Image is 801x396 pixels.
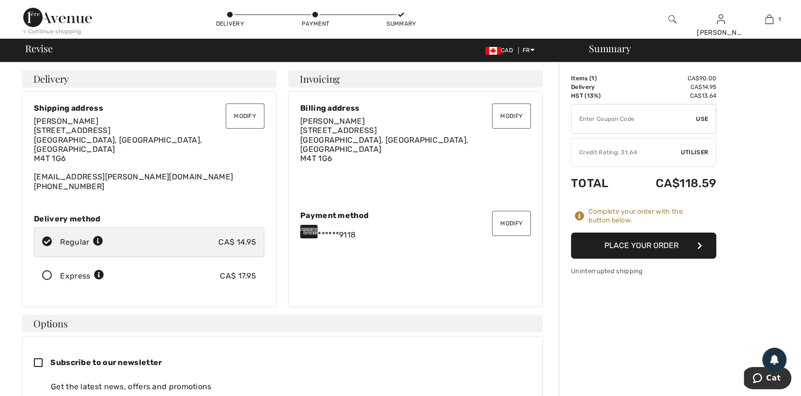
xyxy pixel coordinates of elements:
div: Get the latest news, offers and promotions [51,381,531,393]
span: Subscribe to our newsletter [50,358,162,367]
div: CA$ 14.95 [218,236,256,248]
div: [EMAIL_ADDRESS][PERSON_NAME][DOMAIN_NAME] [PHONE_NUMBER] [34,117,264,191]
img: My info [717,14,725,25]
img: 1st Avenue [23,8,92,27]
td: HST (13%) [571,91,627,100]
td: CA$13.64 [627,91,716,100]
span: Use [696,115,708,123]
img: Canadian Dollar [485,47,501,55]
font: Express [60,271,90,280]
button: Modify [226,103,264,129]
span: 1 [591,75,594,82]
span: CAD [485,47,517,54]
span: [STREET_ADDRESS] [GEOGRAPHIC_DATA], [GEOGRAPHIC_DATA], [GEOGRAPHIC_DATA] M4T 1G6 [34,126,202,163]
td: Delivery [571,83,627,91]
div: Summary [386,19,416,28]
div: Billing address [300,103,531,113]
div: Complete your order with the button below. [588,207,716,225]
div: Payment method [300,211,531,220]
div: [PERSON_NAME] [697,28,744,38]
button: Modify [492,103,531,129]
input: Code promo [571,104,696,133]
font: FR [523,47,530,54]
div: Delivery method [34,214,264,223]
td: CA$118.59 [627,167,716,200]
span: [PERSON_NAME] [34,117,98,126]
span: Delivery [33,74,69,84]
font: Regular [60,237,89,247]
span: [STREET_ADDRESS] [GEOGRAPHIC_DATA], [GEOGRAPHIC_DATA], [GEOGRAPHIC_DATA] M4T 1G6 [300,126,468,163]
font: Items ( [571,75,594,82]
img: research [668,14,677,25]
div: Delivery [216,19,245,28]
td: Total [571,167,627,200]
h4: Options [22,315,543,332]
span: Invoicing [300,74,340,84]
div: CA$ 17.95 [220,270,256,282]
span: Revise [25,44,53,53]
button: Modify [492,211,531,236]
span: Utiliser [681,148,708,157]
td: ) [571,74,627,83]
span: 1 [778,15,781,24]
div: Summary [577,44,795,53]
img: My Cart [765,14,773,25]
div: Shipping address [34,103,264,113]
div: Payment [301,19,330,28]
a: 1 [745,14,793,25]
span: [PERSON_NAME] [300,117,365,126]
font: Place your order [604,241,678,250]
td: CA$90.00 [627,74,716,83]
iframe: Ouvre un widget dans lequel vous pouvez chatter avec l’un de nos agents [744,367,791,391]
button: Place your order [571,233,716,259]
div: Credit Rating: 31.64 [571,148,681,157]
div: < Continue shopping [23,27,81,36]
td: CA$14.95 [627,83,716,91]
div: Uninterrupted shipping [571,266,716,276]
a: Se connecter [717,15,725,24]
